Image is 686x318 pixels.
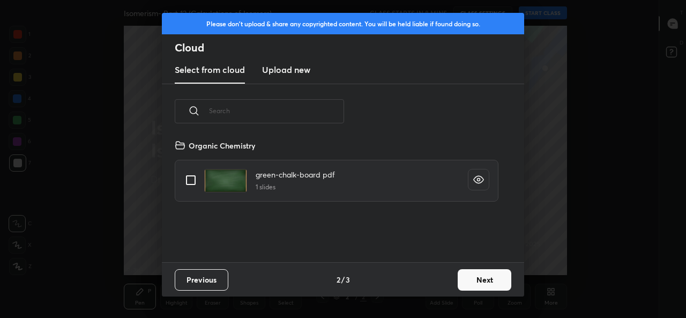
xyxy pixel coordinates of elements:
[341,274,345,285] h4: /
[337,274,340,285] h4: 2
[204,169,247,193] img: 1724085153LXZN64.pdf
[175,63,245,76] h3: Select from cloud
[209,88,344,134] input: Search
[175,269,228,291] button: Previous
[262,63,310,76] h3: Upload new
[189,140,255,151] h4: Organic Chemistry
[175,41,524,55] h2: Cloud
[346,274,350,285] h4: 3
[162,13,524,34] div: Please don't upload & share any copyrighted content. You will be held liable if found doing so.
[256,169,335,180] h4: green-chalk-board pdf
[162,136,511,262] div: grid
[458,269,511,291] button: Next
[256,182,335,192] h5: 1 slides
